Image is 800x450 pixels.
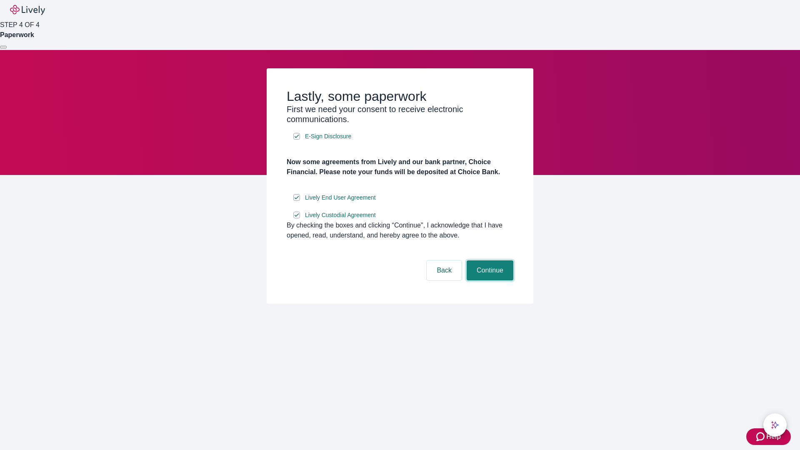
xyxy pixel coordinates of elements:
[467,260,513,280] button: Continue
[427,260,462,280] button: Back
[303,131,353,142] a: e-sign disclosure document
[287,157,513,177] h4: Now some agreements from Lively and our bank partner, Choice Financial. Please note your funds wi...
[287,104,513,124] h3: First we need your consent to receive electronic communications.
[287,220,513,240] div: By checking the boxes and clicking “Continue", I acknowledge that I have opened, read, understand...
[303,192,377,203] a: e-sign disclosure document
[305,193,376,202] span: Lively End User Agreement
[305,132,351,141] span: E-Sign Disclosure
[10,5,45,15] img: Lively
[771,421,779,429] svg: Lively AI Assistant
[766,432,781,442] span: Help
[746,428,791,445] button: Zendesk support iconHelp
[763,413,787,437] button: chat
[303,210,377,220] a: e-sign disclosure document
[287,88,513,104] h2: Lastly, some paperwork
[305,211,376,220] span: Lively Custodial Agreement
[756,432,766,442] svg: Zendesk support icon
